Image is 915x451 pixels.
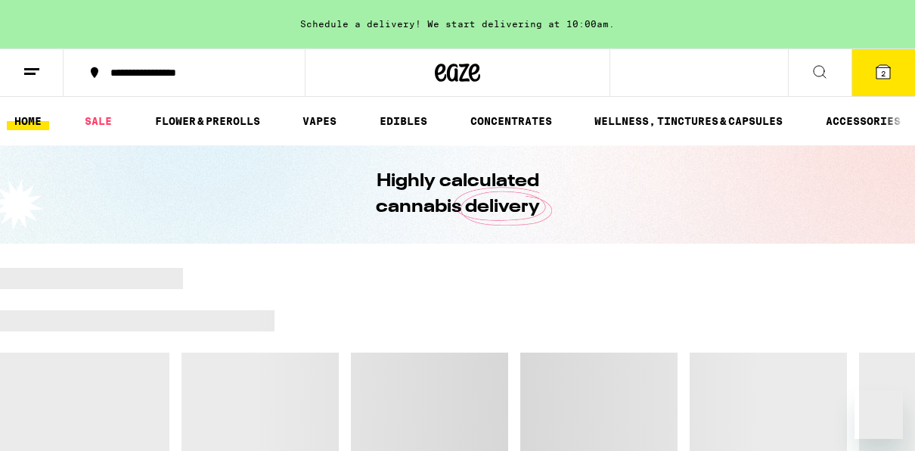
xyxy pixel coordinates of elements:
iframe: Button to launch messaging window [855,390,903,439]
a: VAPES [295,112,344,130]
a: FLOWER & PREROLLS [147,112,268,130]
a: HOME [7,112,49,130]
button: 2 [851,49,915,96]
span: 2 [881,69,886,78]
a: EDIBLES [372,112,435,130]
a: WELLNESS, TINCTURES & CAPSULES [587,112,790,130]
a: ACCESSORIES [818,112,908,130]
h1: Highly calculated cannabis delivery [333,169,582,220]
a: SALE [77,112,119,130]
a: CONCENTRATES [463,112,560,130]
